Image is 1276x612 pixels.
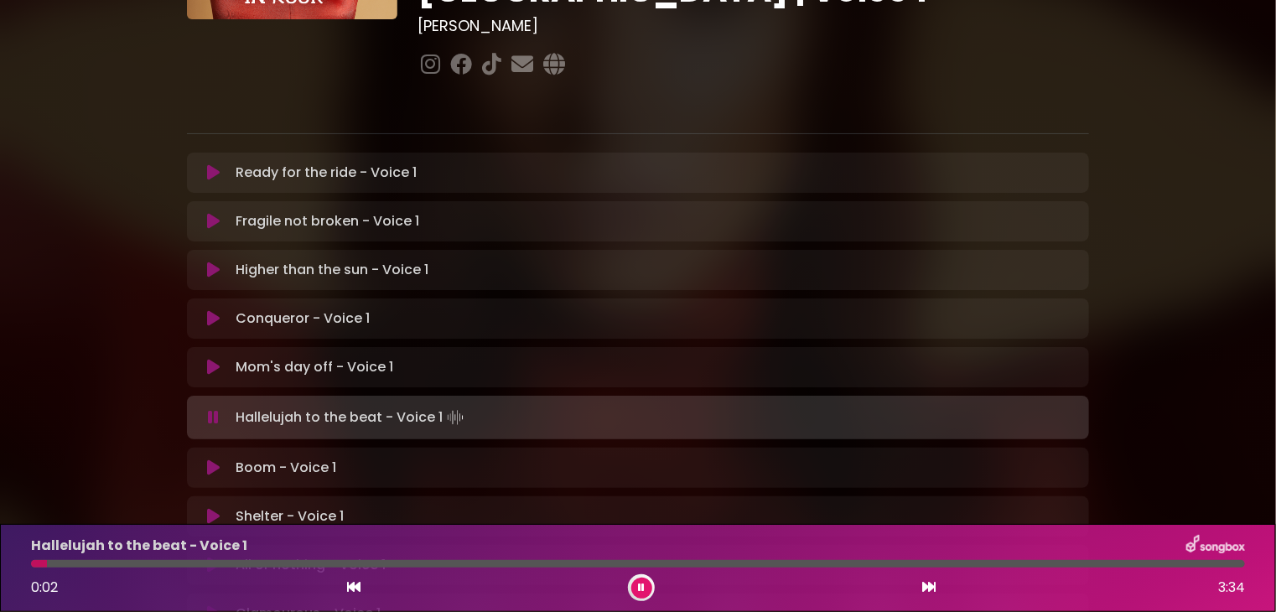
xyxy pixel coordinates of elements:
[443,406,467,429] img: waveform4.gif
[31,578,58,597] span: 0:02
[236,260,429,280] p: Higher than the sun - Voice 1
[418,17,1089,35] h3: [PERSON_NAME]
[236,458,337,478] p: Boom - Voice 1
[31,536,247,556] p: Hallelujah to the beat - Voice 1
[236,506,345,526] p: Shelter - Voice 1
[236,163,418,183] p: Ready for the ride - Voice 1
[236,357,394,377] p: Mom's day off - Voice 1
[236,309,371,329] p: Conqueror - Voice 1
[236,211,420,231] p: Fragile not broken - Voice 1
[1218,578,1245,598] span: 3:34
[236,406,467,429] p: Hallelujah to the beat - Voice 1
[1186,535,1245,557] img: songbox-logo-white.png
